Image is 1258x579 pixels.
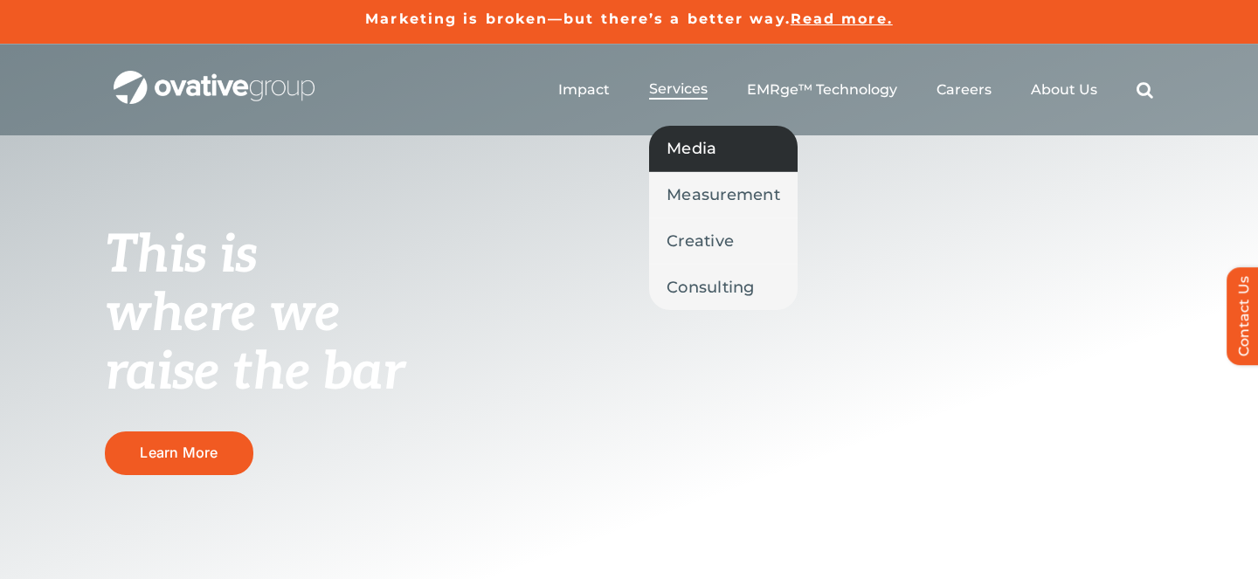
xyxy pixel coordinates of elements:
a: Learn More [105,431,253,474]
span: Services [649,80,708,98]
nav: Menu [558,62,1153,118]
a: Measurement [649,172,798,217]
a: About Us [1031,81,1097,99]
a: EMRge™ Technology [747,81,897,99]
a: Services [649,80,708,100]
span: Consulting [667,275,755,300]
a: Careers [937,81,992,99]
a: Search [1137,81,1153,99]
a: Impact [558,81,610,99]
a: Read more. [791,10,893,27]
span: Media [667,136,716,161]
a: Media [649,126,798,171]
span: Creative [667,229,734,253]
a: Consulting [649,265,798,310]
span: Measurement [667,183,780,207]
span: This is [105,224,257,287]
span: Learn More [140,445,218,461]
a: Marketing is broken—but there’s a better way. [365,10,791,27]
span: where we raise the bar [105,283,404,404]
a: Creative [649,218,798,264]
a: OG_Full_horizontal_WHT [114,69,314,86]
